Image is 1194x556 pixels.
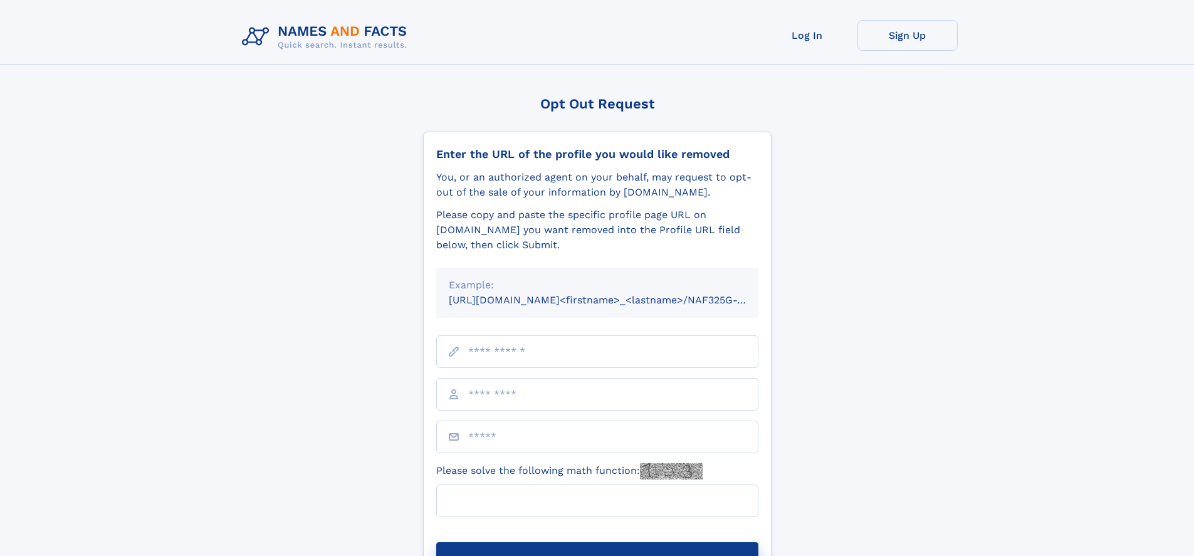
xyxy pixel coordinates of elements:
[237,20,417,54] img: Logo Names and Facts
[436,147,758,161] div: Enter the URL of the profile you would like removed
[449,294,782,306] small: [URL][DOMAIN_NAME]<firstname>_<lastname>/NAF325G-xxxxxxxx
[423,96,772,112] div: Opt Out Request
[436,170,758,200] div: You, or an authorized agent on your behalf, may request to opt-out of the sale of your informatio...
[436,207,758,253] div: Please copy and paste the specific profile page URL on [DOMAIN_NAME] you want removed into the Pr...
[757,20,857,51] a: Log In
[449,278,746,293] div: Example:
[857,20,958,51] a: Sign Up
[436,463,703,480] label: Please solve the following math function:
